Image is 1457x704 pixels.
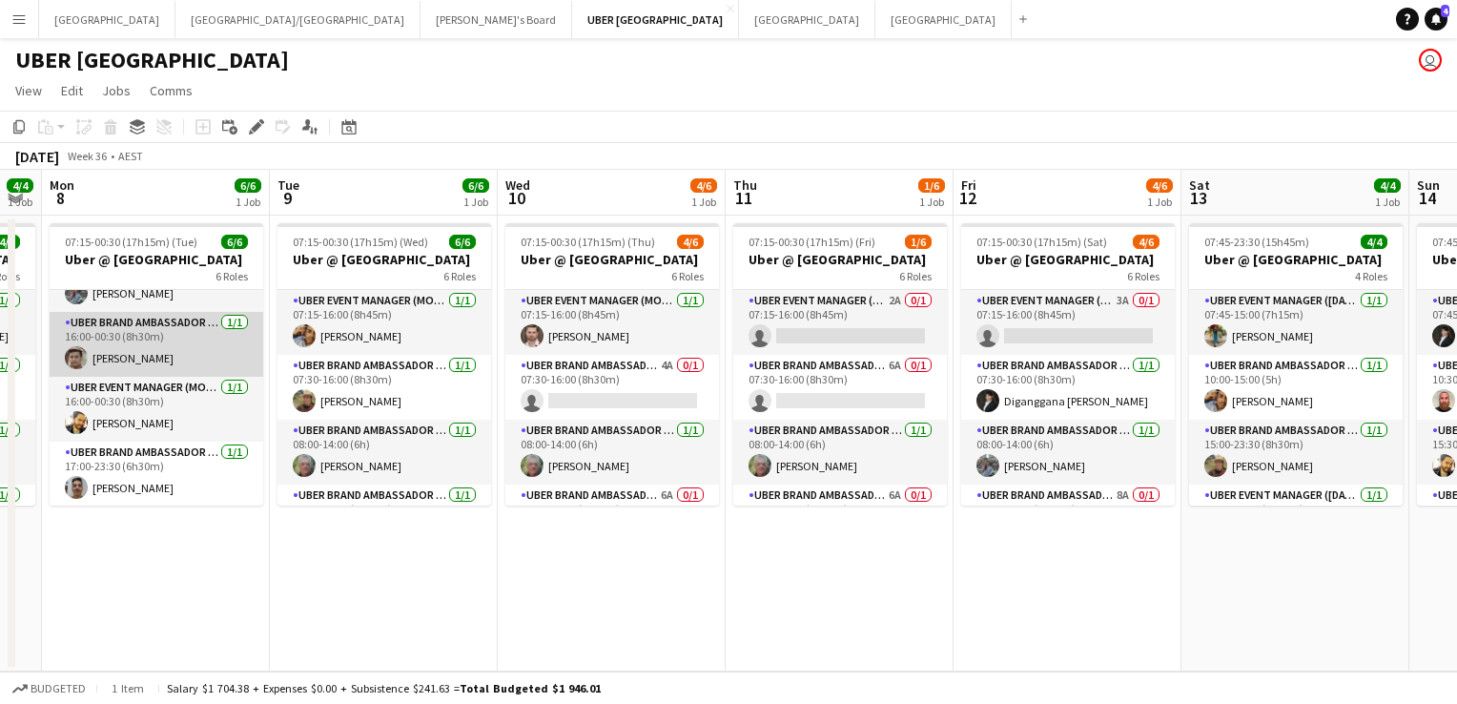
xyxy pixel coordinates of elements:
[690,178,717,193] span: 4/6
[50,251,263,268] h3: Uber @ [GEOGRAPHIC_DATA]
[1186,187,1210,209] span: 13
[505,251,719,268] h3: Uber @ [GEOGRAPHIC_DATA]
[31,682,86,695] span: Budgeted
[1127,269,1159,283] span: 6 Roles
[50,176,74,194] span: Mon
[150,82,193,99] span: Comms
[275,187,299,209] span: 9
[1189,290,1403,355] app-card-role: UBER Event Manager ([DATE])1/107:45-15:00 (7h15m)[PERSON_NAME]
[961,485,1175,549] app-card-role: UBER Brand Ambassador ([PERSON_NAME])8A0/116:00-00:30 (8h30m)
[521,235,655,249] span: 07:15-00:30 (17h15m) (Thu)
[63,149,111,163] span: Week 36
[1189,485,1403,549] app-card-role: UBER Event Manager ([DATE])1/115:00-23:30 (8h30m)
[1189,223,1403,506] app-job-card: 07:45-23:30 (15h45m)4/4Uber @ [GEOGRAPHIC_DATA]4 RolesUBER Event Manager ([DATE])1/107:45-15:00 (...
[175,1,421,38] button: [GEOGRAPHIC_DATA]/[GEOGRAPHIC_DATA]
[15,147,59,166] div: [DATE]
[277,251,491,268] h3: Uber @ [GEOGRAPHIC_DATA]
[61,82,83,99] span: Edit
[460,681,601,695] span: Total Budgeted $1 946.01
[733,290,947,355] app-card-role: UBER Event Manager (Mon - Fri)2A0/107:15-16:00 (8h45m)
[277,223,491,506] app-job-card: 07:15-00:30 (17h15m) (Wed)6/6Uber @ [GEOGRAPHIC_DATA]6 RolesUBER Event Manager (Mon - Fri)1/107:1...
[1189,176,1210,194] span: Sat
[505,485,719,549] app-card-role: UBER Brand Ambassador ([PERSON_NAME])6A0/116:00-00:30 (8h30m)
[503,187,530,209] span: 10
[733,420,947,485] app-card-role: UBER Brand Ambassador ([PERSON_NAME])1/108:00-14:00 (6h)[PERSON_NAME]
[1425,8,1447,31] a: 4
[277,176,299,194] span: Tue
[1417,176,1440,194] span: Sun
[449,235,476,249] span: 6/6
[505,355,719,420] app-card-role: UBER Brand Ambassador ([PERSON_NAME])4A0/107:30-16:00 (8h30m)
[733,485,947,549] app-card-role: UBER Brand Ambassador ([PERSON_NAME])6A0/116:00-00:30 (8h30m)
[505,290,719,355] app-card-role: UBER Event Manager (Mon - Fri)1/107:15-16:00 (8h45m)[PERSON_NAME]
[730,187,757,209] span: 11
[1441,5,1449,17] span: 4
[50,377,263,442] app-card-role: UBER Event Manager (Mon - Fri)1/116:00-00:30 (8h30m)[PERSON_NAME]
[118,149,143,163] div: AEST
[65,235,197,249] span: 07:15-00:30 (17h15m) (Tue)
[221,235,248,249] span: 6/6
[671,269,704,283] span: 6 Roles
[961,355,1175,420] app-card-role: UBER Brand Ambassador ([PERSON_NAME])1/107:30-16:00 (8h30m)Diganggana [PERSON_NAME]
[961,420,1175,485] app-card-role: UBER Brand Ambassador ([PERSON_NAME])1/108:00-14:00 (6h)[PERSON_NAME]
[462,178,489,193] span: 6/6
[277,420,491,485] app-card-role: UBER Brand Ambassador ([PERSON_NAME])1/108:00-14:00 (6h)[PERSON_NAME]
[10,678,89,699] button: Budgeted
[421,1,572,38] button: [PERSON_NAME]'s Board
[463,195,488,209] div: 1 Job
[277,485,491,549] app-card-role: UBER Brand Ambassador ([PERSON_NAME])1/116:00-00:30 (8h30m)
[505,420,719,485] app-card-role: UBER Brand Ambassador ([PERSON_NAME])1/108:00-14:00 (6h)[PERSON_NAME]
[875,1,1012,38] button: [GEOGRAPHIC_DATA]
[1133,235,1159,249] span: 4/6
[142,78,200,103] a: Comms
[235,178,261,193] span: 6/6
[976,235,1107,249] span: 07:15-00:30 (17h15m) (Sat)
[961,290,1175,355] app-card-role: UBER Event Manager (Mon - Fri)3A0/107:15-16:00 (8h45m)
[293,235,428,249] span: 07:15-00:30 (17h15m) (Wed)
[47,187,74,209] span: 8
[1375,195,1400,209] div: 1 Job
[505,176,530,194] span: Wed
[8,78,50,103] a: View
[677,235,704,249] span: 4/6
[236,195,260,209] div: 1 Job
[167,681,601,695] div: Salary $1 704.38 + Expenses $0.00 + Subsistence $241.63 =
[1374,178,1401,193] span: 4/4
[958,187,976,209] span: 12
[94,78,138,103] a: Jobs
[277,290,491,355] app-card-role: UBER Event Manager (Mon - Fri)1/107:15-16:00 (8h45m)[PERSON_NAME]
[277,355,491,420] app-card-role: UBER Brand Ambassador ([PERSON_NAME])1/107:30-16:00 (8h30m)[PERSON_NAME]
[1189,420,1403,485] app-card-role: UBER Brand Ambassador ([DATE])1/115:00-23:30 (8h30m)[PERSON_NAME]
[505,223,719,506] app-job-card: 07:15-00:30 (17h15m) (Thu)4/6Uber @ [GEOGRAPHIC_DATA]6 RolesUBER Event Manager (Mon - Fri)1/107:1...
[749,235,875,249] span: 07:15-00:30 (17h15m) (Fri)
[1204,235,1309,249] span: 07:45-23:30 (15h45m)
[1419,49,1442,72] app-user-avatar: Tennille Moore
[1147,195,1172,209] div: 1 Job
[15,82,42,99] span: View
[53,78,91,103] a: Edit
[1414,187,1440,209] span: 14
[1189,355,1403,420] app-card-role: UBER Brand Ambassador ([DATE])1/110:00-15:00 (5h)[PERSON_NAME]
[105,681,151,695] span: 1 item
[215,269,248,283] span: 6 Roles
[961,223,1175,506] app-job-card: 07:15-00:30 (17h15m) (Sat)4/6Uber @ [GEOGRAPHIC_DATA]6 RolesUBER Event Manager (Mon - Fri)3A0/107...
[691,195,716,209] div: 1 Job
[15,46,289,74] h1: UBER [GEOGRAPHIC_DATA]
[899,269,932,283] span: 6 Roles
[443,269,476,283] span: 6 Roles
[572,1,739,38] button: UBER [GEOGRAPHIC_DATA]
[50,223,263,506] app-job-card: 07:15-00:30 (17h15m) (Tue)6/6Uber @ [GEOGRAPHIC_DATA]6 Roles[PERSON_NAME]UBER Brand Ambassador ([...
[1146,178,1173,193] span: 4/6
[961,251,1175,268] h3: Uber @ [GEOGRAPHIC_DATA]
[733,223,947,506] app-job-card: 07:15-00:30 (17h15m) (Fri)1/6Uber @ [GEOGRAPHIC_DATA]6 RolesUBER Event Manager (Mon - Fri)2A0/107...
[905,235,932,249] span: 1/6
[1355,269,1387,283] span: 4 Roles
[7,178,33,193] span: 4/4
[733,355,947,420] app-card-role: UBER Brand Ambassador ([PERSON_NAME])6A0/107:30-16:00 (8h30m)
